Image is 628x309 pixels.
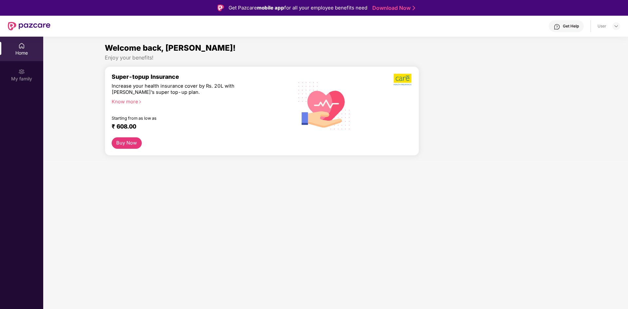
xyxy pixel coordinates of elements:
[394,73,412,86] img: b5dec4f62d2307b9de63beb79f102df3.png
[217,5,224,11] img: Logo
[257,5,284,11] strong: mobile app
[112,83,259,96] div: Increase your health insurance cover by Rs. 20L with [PERSON_NAME]’s super top-up plan.
[138,100,142,104] span: right
[614,24,619,29] img: svg+xml;base64,PHN2ZyBpZD0iRHJvcGRvd24tMzJ4MzIiIHhtbG5zPSJodHRwOi8vd3d3LnczLm9yZy8yMDAwL3N2ZyIgd2...
[112,116,259,120] div: Starting from as low as
[229,4,367,12] div: Get Pazcare for all your employee benefits need
[598,24,606,29] div: User
[105,54,567,61] div: Enjoy your benefits!
[293,74,356,137] img: svg+xml;base64,PHN2ZyB4bWxucz0iaHR0cDovL3d3dy53My5vcmcvMjAwMC9zdmciIHhtbG5zOnhsaW5rPSJodHRwOi8vd3...
[563,24,579,29] div: Get Help
[112,123,281,131] div: ₹ 608.00
[18,43,25,49] img: svg+xml;base64,PHN2ZyBpZD0iSG9tZSIgeG1sbnM9Imh0dHA6Ly93d3cudzMub3JnLzIwMDAvc3ZnIiB3aWR0aD0iMjAiIG...
[372,5,413,11] a: Download Now
[554,24,560,30] img: svg+xml;base64,PHN2ZyBpZD0iSGVscC0zMngzMiIgeG1sbnM9Imh0dHA6Ly93d3cudzMub3JnLzIwMDAvc3ZnIiB3aWR0aD...
[112,99,283,103] div: Know more
[112,137,142,149] button: Buy Now
[413,5,415,11] img: Stroke
[8,22,50,30] img: New Pazcare Logo
[18,68,25,75] img: svg+xml;base64,PHN2ZyB3aWR0aD0iMjAiIGhlaWdodD0iMjAiIHZpZXdCb3g9IjAgMCAyMCAyMCIgZmlsbD0ibm9uZSIgeG...
[112,73,287,80] div: Super-topup Insurance
[105,43,236,53] span: Welcome back, [PERSON_NAME]!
